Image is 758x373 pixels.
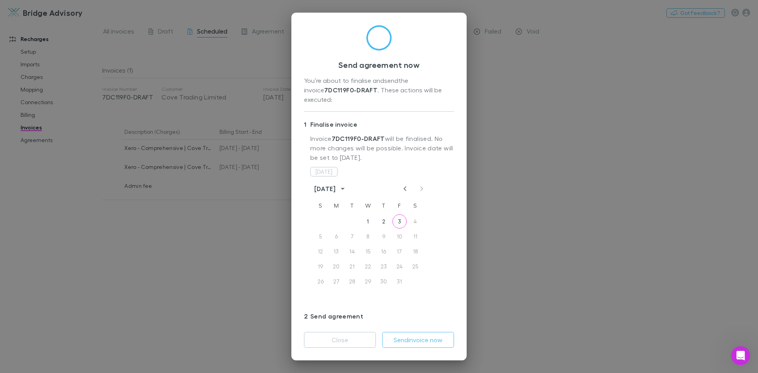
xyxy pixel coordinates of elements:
div: The purpose of Email Headers (CC & Reply-To) in Setup [16,198,132,214]
div: Setup BECS/BACS Direct Debit on Stripe [11,217,146,232]
div: Ask a questionAI Agent and team can help [8,138,150,168]
button: Sendinvoice now [382,332,454,348]
span: Messages [66,266,93,272]
div: Profile image for RaiI apologize for the ongoing difficulty with Cove Trading Ltd's charges and a... [8,105,150,134]
strong: 7DC119F0-DRAFT [332,135,385,142]
div: 1 [304,120,310,129]
h3: Send agreement now [304,60,454,69]
button: Help [105,246,158,278]
strong: 7DC119F0-DRAFT [324,86,377,94]
div: 2 [304,311,310,321]
span: Sunday [313,198,328,214]
p: Send agreement [304,310,454,322]
button: 2 [377,214,391,229]
button: 3 [392,214,407,229]
div: Profile image for Alex [16,13,32,28]
div: How To Bulk Import Charges [16,235,132,244]
div: Recent message [16,99,142,108]
p: Invoice will be finalised. No more changes will be possible. Invoice date will be set to [DATE] . [310,134,454,166]
button: calendar view is open, switch to year view [338,184,347,193]
div: [DATE] [314,184,336,193]
span: Help [125,266,138,272]
button: [DATE] [310,167,338,176]
span: Monday [329,198,343,214]
p: How can we help? [16,69,142,83]
button: Close [304,332,376,348]
p: Finalise invoice [304,118,454,131]
span: Saturday [408,198,422,214]
img: Profile image for Rai [16,111,32,127]
span: Tuesday [345,198,359,214]
button: Messages [53,246,105,278]
button: Previous month [400,184,410,193]
span: Friday [392,198,407,214]
div: Rai [35,119,44,127]
div: AI Agent and team can help [16,153,132,161]
button: Search for help [11,176,146,191]
span: Search for help [16,180,64,188]
div: Ask a question [16,145,132,153]
span: I apologize for the ongoing difficulty with Cove Trading Ltd's charges and am here to assist furt... [35,112,674,118]
span: Wednesday [361,198,375,214]
div: How To Bulk Import Charges [11,232,146,247]
div: Setup BECS/BACS Direct Debit on Stripe [16,221,132,229]
button: 1 [361,214,375,229]
div: • [DATE] [45,119,68,127]
iframe: Intercom live chat [731,346,750,365]
div: Recent messageProfile image for RaiI apologize for the ongoing difficulty with Cove Trading Ltd's... [8,93,150,134]
div: You’re about to finalise and send the invoice . These actions will be executed: [304,76,454,105]
div: Close [136,13,150,27]
p: Hi [PERSON_NAME] [16,56,142,69]
span: Thursday [377,198,391,214]
span: Home [17,266,35,272]
div: The purpose of Email Headers (CC & Reply-To) in Setup [11,195,146,217]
